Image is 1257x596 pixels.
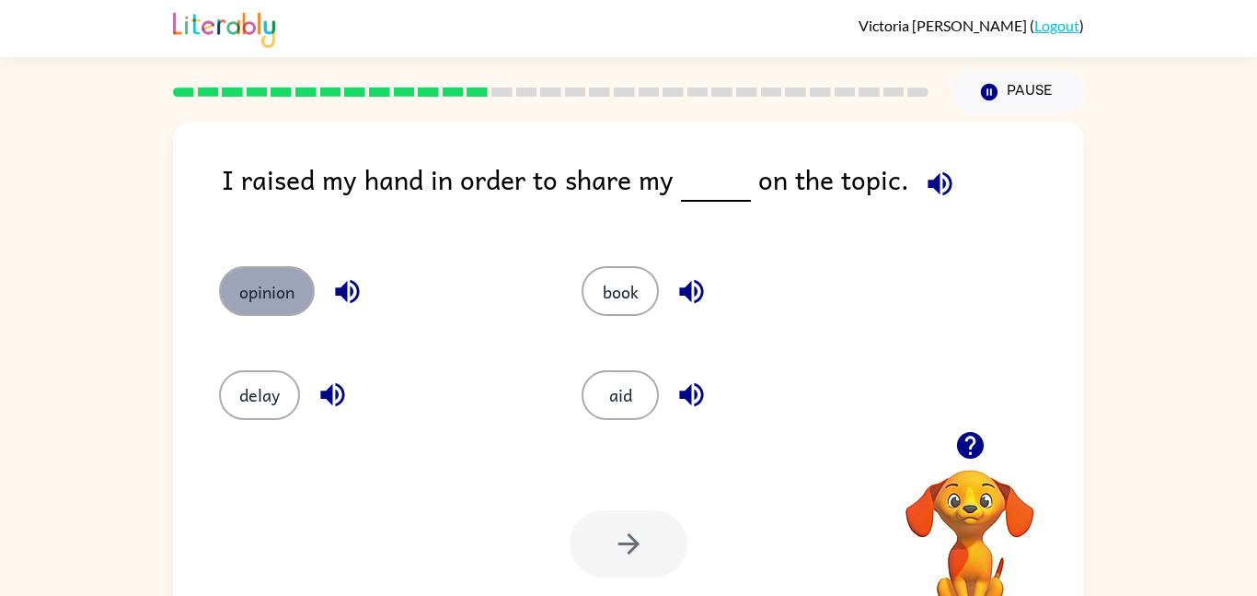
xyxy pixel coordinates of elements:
[582,266,659,316] button: book
[951,71,1084,113] button: Pause
[1034,17,1079,34] a: Logout
[219,370,300,420] button: delay
[173,7,275,48] img: Literably
[859,17,1084,34] div: ( )
[859,17,1030,34] span: Victoria [PERSON_NAME]
[222,158,1084,229] div: I raised my hand in order to share my on the topic.
[582,370,659,420] button: aid
[219,266,315,316] button: opinion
